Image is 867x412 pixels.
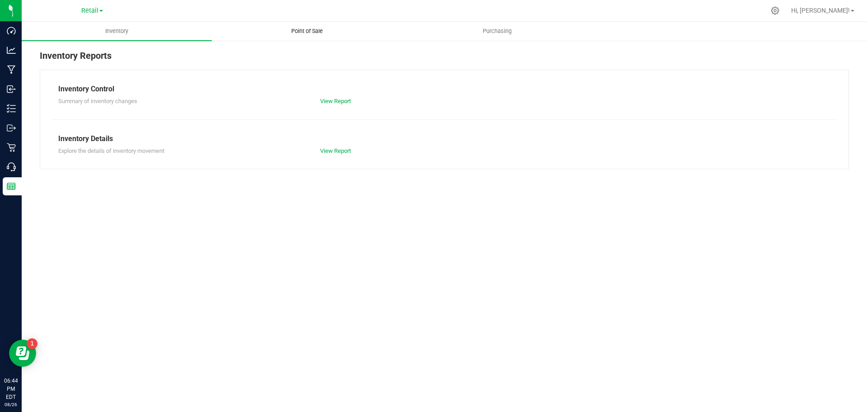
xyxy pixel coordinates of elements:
span: Point of Sale [279,27,335,35]
span: Purchasing [471,27,524,35]
a: Point of Sale [212,22,402,41]
span: Summary of inventory changes [58,98,137,104]
span: Inventory [93,27,140,35]
inline-svg: Outbound [7,123,16,133]
div: Manage settings [769,6,781,15]
div: Inventory Reports [40,49,849,70]
span: Hi, [PERSON_NAME]! [791,7,850,14]
inline-svg: Inbound [7,85,16,94]
div: Inventory Details [58,133,830,144]
p: 08/26 [4,401,18,408]
inline-svg: Manufacturing [7,65,16,74]
a: View Report [320,147,351,154]
p: 06:44 PM EDT [4,377,18,401]
iframe: Resource center [9,340,36,367]
inline-svg: Dashboard [7,26,16,35]
span: Explore the details of inventory movement [58,147,164,154]
div: Inventory Control [58,84,830,95]
inline-svg: Retail [7,143,16,152]
inline-svg: Inventory [7,104,16,113]
span: Retail [81,7,98,14]
iframe: Resource center unread badge [27,338,37,349]
a: View Report [320,98,351,104]
inline-svg: Reports [7,182,16,191]
a: Inventory [22,22,212,41]
inline-svg: Analytics [7,46,16,55]
inline-svg: Call Center [7,162,16,171]
a: Purchasing [402,22,592,41]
